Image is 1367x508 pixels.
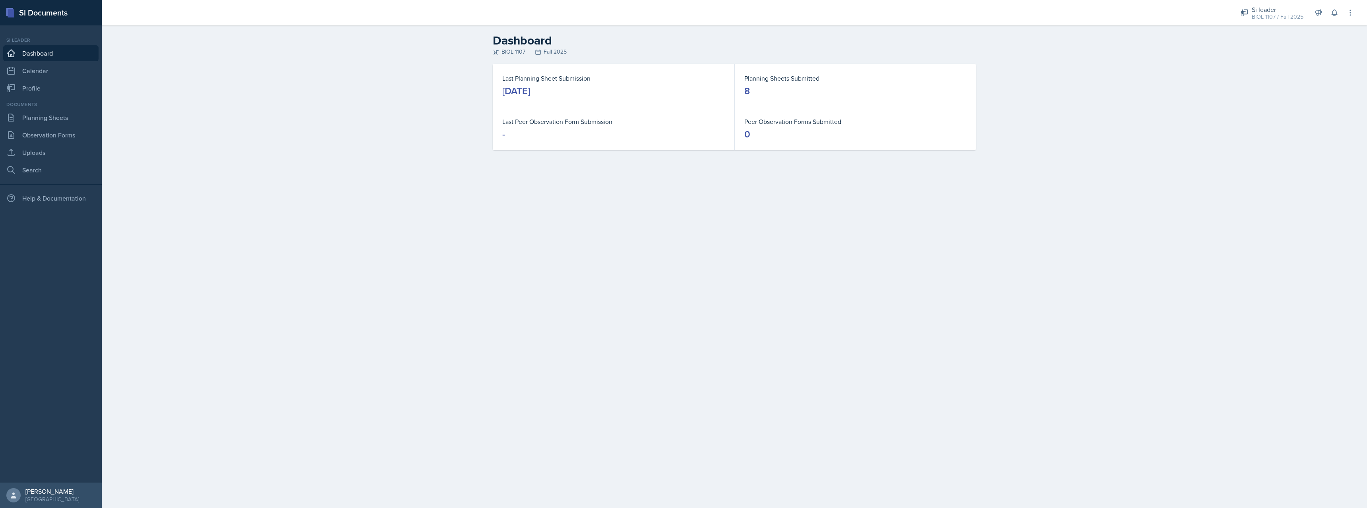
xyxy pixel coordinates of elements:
[502,85,530,97] div: [DATE]
[493,48,976,56] div: BIOL 1107 Fall 2025
[3,127,99,143] a: Observation Forms
[3,190,99,206] div: Help & Documentation
[3,63,99,79] a: Calendar
[25,495,79,503] div: [GEOGRAPHIC_DATA]
[3,45,99,61] a: Dashboard
[744,85,750,97] div: 8
[502,117,725,126] dt: Last Peer Observation Form Submission
[1252,5,1303,14] div: Si leader
[1252,13,1303,21] div: BIOL 1107 / Fall 2025
[3,145,99,160] a: Uploads
[25,487,79,495] div: [PERSON_NAME]
[3,162,99,178] a: Search
[744,117,966,126] dt: Peer Observation Forms Submitted
[744,128,750,141] div: 0
[744,73,966,83] dt: Planning Sheets Submitted
[502,128,505,141] div: -
[493,33,976,48] h2: Dashboard
[3,80,99,96] a: Profile
[3,110,99,126] a: Planning Sheets
[3,37,99,44] div: Si leader
[502,73,725,83] dt: Last Planning Sheet Submission
[3,101,99,108] div: Documents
